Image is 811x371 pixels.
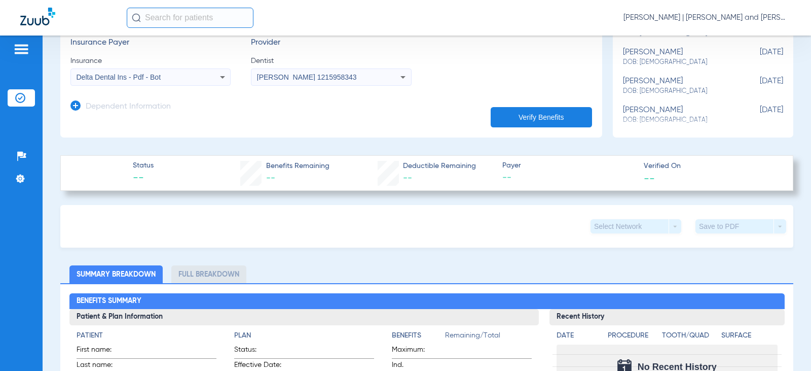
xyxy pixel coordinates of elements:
[257,73,357,81] span: [PERSON_NAME] 1215958343
[69,309,539,325] h3: Patient & Plan Information
[623,48,732,66] div: [PERSON_NAME]
[623,58,732,67] span: DOB: [DEMOGRAPHIC_DATA]
[132,13,141,22] img: Search Icon
[403,161,476,172] span: Deductible Remaining
[392,330,445,345] app-breakdown-title: Benefits
[234,345,284,358] span: Status:
[491,107,592,127] button: Verify Benefits
[549,309,784,325] h3: Recent History
[557,330,599,341] h4: Date
[70,38,231,48] h3: Insurance Payer
[251,56,411,66] span: Dentist
[502,160,635,171] span: Payer
[644,173,655,183] span: --
[266,174,275,183] span: --
[69,293,785,310] h2: Benefits Summary
[133,172,154,186] span: --
[77,345,126,358] span: First name:
[721,330,777,345] app-breakdown-title: Surface
[86,102,171,112] h3: Dependent Information
[445,330,532,345] span: Remaining/Total
[644,161,777,172] span: Verified On
[732,106,783,124] span: [DATE]
[662,330,718,341] h4: Tooth/Quad
[266,161,329,172] span: Benefits Remaining
[623,116,732,125] span: DOB: [DEMOGRAPHIC_DATA]
[662,330,718,345] app-breakdown-title: Tooth/Quad
[77,73,161,81] span: Delta Dental Ins - Pdf - Bot
[623,77,732,95] div: [PERSON_NAME]
[70,56,231,66] span: Insurance
[732,48,783,66] span: [DATE]
[721,330,777,341] h4: Surface
[623,13,791,23] span: [PERSON_NAME] | [PERSON_NAME] and [PERSON_NAME] Dental Group
[127,8,253,28] input: Search for patients
[20,8,55,25] img: Zuub Logo
[608,330,658,345] app-breakdown-title: Procedure
[502,172,635,184] span: --
[623,106,732,124] div: [PERSON_NAME]
[77,330,216,341] h4: Patient
[13,43,29,55] img: hamburger-icon
[732,77,783,95] span: [DATE]
[392,345,441,358] span: Maximum:
[760,322,811,371] iframe: Chat Widget
[392,330,445,341] h4: Benefits
[608,330,658,341] h4: Procedure
[557,330,599,345] app-breakdown-title: Date
[251,38,411,48] h3: Provider
[171,265,246,283] li: Full Breakdown
[403,174,412,183] span: --
[623,87,732,96] span: DOB: [DEMOGRAPHIC_DATA]
[234,330,374,341] h4: Plan
[69,265,163,283] li: Summary Breakdown
[133,160,154,171] span: Status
